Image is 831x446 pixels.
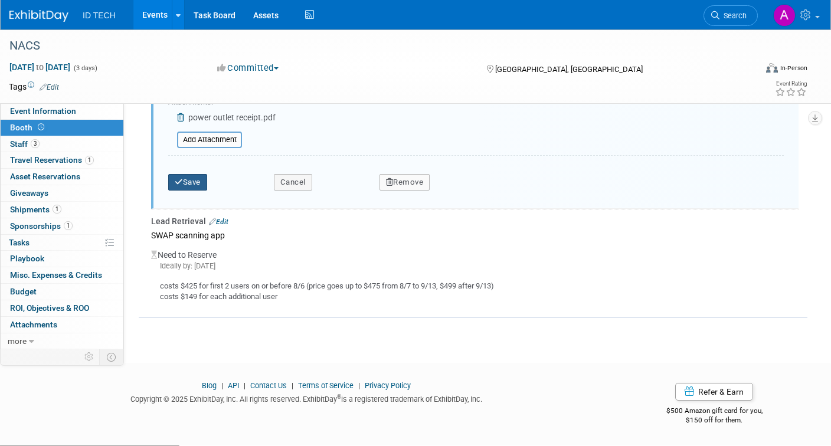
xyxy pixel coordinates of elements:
[151,227,799,243] div: SWAP scanning app
[495,65,643,74] span: [GEOGRAPHIC_DATA], [GEOGRAPHIC_DATA]
[10,287,37,296] span: Budget
[117,68,127,78] img: tab_keywords_by_traffic_grey.svg
[337,393,341,400] sup: ®
[365,381,411,390] a: Privacy Policy
[10,106,76,116] span: Event Information
[1,185,123,201] a: Giveaways
[689,61,808,79] div: Event Format
[33,19,58,28] div: v 4.0.25
[9,391,603,405] div: Copyright © 2025 ExhibitDay, Inc. All rights reserved. ExhibitDay is a registered trademark of Ex...
[10,188,48,198] span: Giveaways
[766,63,778,73] img: Format-Inperson.png
[250,381,287,390] a: Contact Us
[10,320,57,329] span: Attachments
[8,336,27,346] span: more
[10,303,89,313] span: ROI, Objectives & ROO
[355,381,363,390] span: |
[64,221,73,230] span: 1
[1,202,123,218] a: Shipments1
[53,205,61,214] span: 1
[32,68,41,78] img: tab_domain_overview_orange.svg
[151,261,799,271] div: Ideally by: [DATE]
[10,254,44,263] span: Playbook
[621,398,807,425] div: $500 Amazon gift card for you,
[85,156,94,165] span: 1
[10,270,102,280] span: Misc. Expenses & Credits
[1,284,123,300] a: Budget
[73,64,97,72] span: (3 days)
[19,19,28,28] img: logo_orange.svg
[218,381,226,390] span: |
[151,271,799,303] div: costs $425 for first 2 users on or before 8/6 (price goes up to $475 from 8/7 to 9/13, $499 after...
[1,103,123,119] a: Event Information
[9,62,71,73] span: [DATE] [DATE]
[79,349,100,365] td: Personalize Event Tab Strip
[1,300,123,316] a: ROI, Objectives & ROO
[298,381,354,390] a: Terms of Service
[9,81,59,93] td: Tags
[10,139,40,149] span: Staff
[241,381,248,390] span: |
[1,333,123,349] a: more
[31,139,40,148] span: 3
[45,70,106,77] div: Domain Overview
[675,383,753,401] a: Refer & Earn
[188,113,276,122] span: power outlet receipt.pdf
[5,35,740,57] div: NACS
[379,174,430,191] button: Remove
[151,215,799,227] div: Lead Retrieval
[704,5,758,26] a: Search
[773,4,796,27] img: Aileen Sun
[10,172,80,181] span: Asset Reservations
[1,169,123,185] a: Asset Reservations
[780,64,807,73] div: In-Person
[35,123,47,132] span: Booth not reserved yet
[274,174,312,191] button: Cancel
[289,381,296,390] span: |
[83,11,116,20] span: ID TECH
[10,205,61,214] span: Shipments
[1,152,123,168] a: Travel Reservations1
[202,381,217,390] a: Blog
[1,317,123,333] a: Attachments
[1,251,123,267] a: Playbook
[1,267,123,283] a: Misc. Expenses & Credits
[168,174,207,191] button: Save
[228,381,239,390] a: API
[621,415,807,425] div: $150 off for them.
[34,63,45,72] span: to
[10,221,73,231] span: Sponsorships
[100,349,124,365] td: Toggle Event Tabs
[40,83,59,91] a: Edit
[1,120,123,136] a: Booth
[6,5,600,16] body: Rich Text Area. Press ALT-0 for help.
[10,155,94,165] span: Travel Reservations
[213,62,283,74] button: Committed
[130,70,199,77] div: Keywords by Traffic
[1,235,123,251] a: Tasks
[19,31,28,40] img: website_grey.svg
[1,136,123,152] a: Staff3
[9,10,68,22] img: ExhibitDay
[31,31,130,40] div: Domain: [DOMAIN_NAME]
[719,11,747,20] span: Search
[209,218,228,226] a: Edit
[775,81,807,87] div: Event Rating
[10,123,47,132] span: Booth
[9,238,30,247] span: Tasks
[1,218,123,234] a: Sponsorships1
[151,243,799,303] div: Need to Reserve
